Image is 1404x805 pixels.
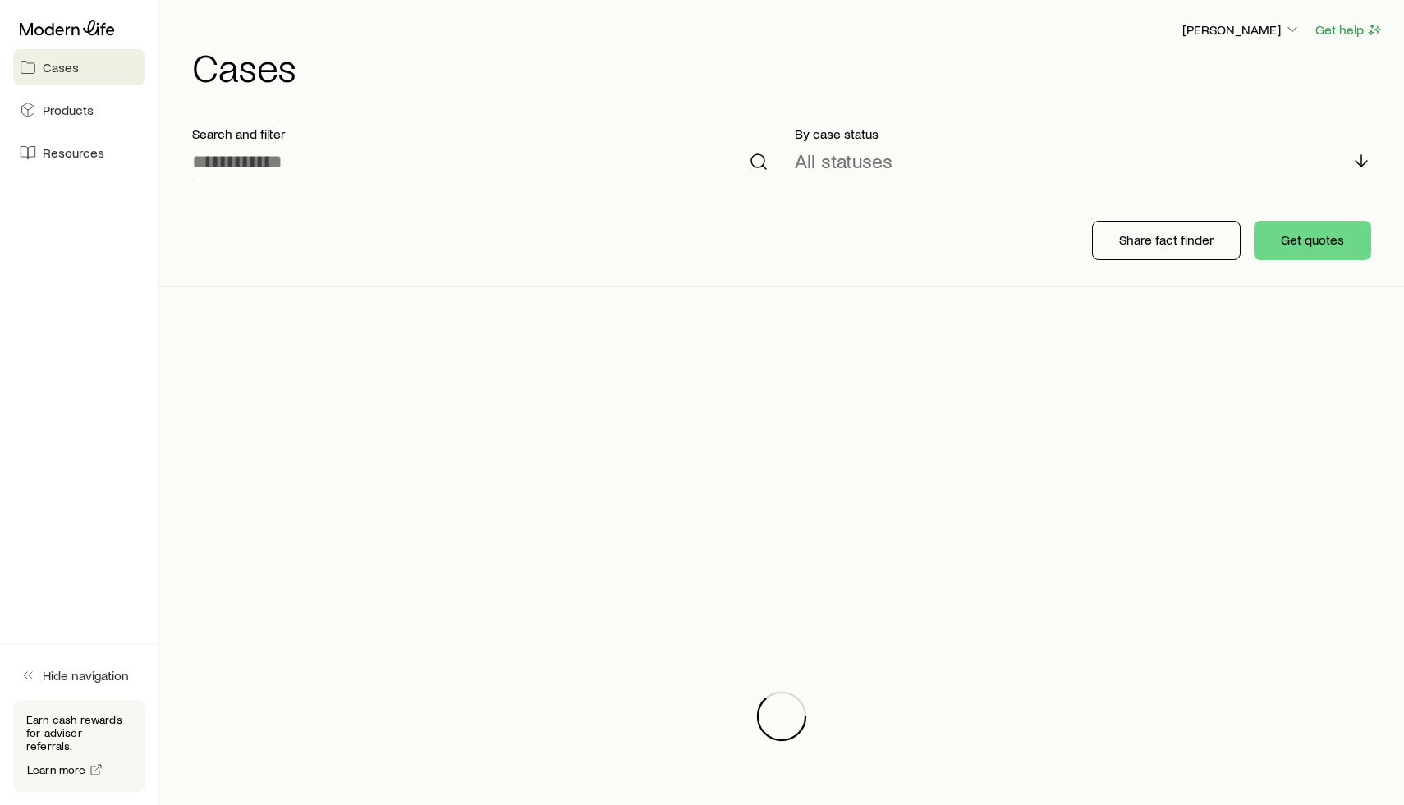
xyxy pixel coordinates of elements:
button: Get help [1315,21,1384,39]
div: Earn cash rewards for advisor referrals.Learn more [13,700,145,792]
span: Hide navigation [43,667,129,684]
button: Hide navigation [13,657,145,693]
button: Get quotes [1254,221,1371,260]
p: [PERSON_NAME] [1182,21,1301,38]
a: Cases [13,49,145,85]
a: Resources [13,135,145,171]
span: Products [43,102,94,118]
p: Share fact finder [1119,231,1214,248]
span: Cases [43,59,79,75]
span: Resources [43,144,104,161]
button: [PERSON_NAME] [1181,21,1301,40]
button: Share fact finder [1092,221,1241,260]
p: Earn cash rewards for advisor referrals. [26,713,131,752]
a: Products [13,92,145,128]
p: Search and filter [192,126,769,142]
span: Learn more [27,764,86,775]
p: All statuses [795,149,892,172]
p: By case status [795,126,1371,142]
h1: Cases [192,47,1384,86]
